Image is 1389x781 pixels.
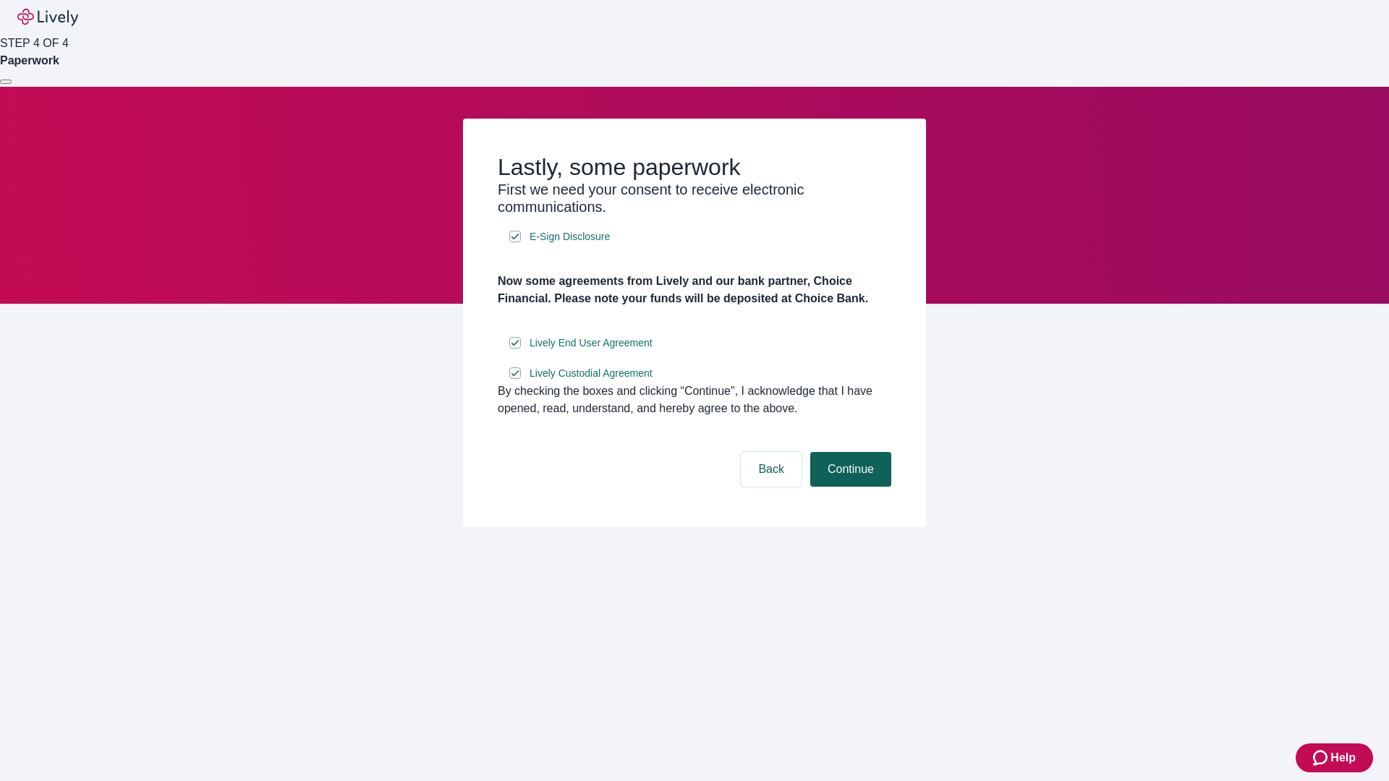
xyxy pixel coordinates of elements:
button: Continue [810,452,891,487]
button: Back [741,452,802,487]
h4: Now some agreements from Lively and our bank partner, Choice Financial. Please note your funds wi... [498,273,891,307]
span: E-Sign Disclosure [530,229,610,244]
button: Zendesk support iconHelp [1296,743,1373,772]
svg: Zendesk support icon [1313,749,1330,767]
span: Lively Custodial Agreement [530,366,653,381]
div: By checking the boxes and clicking “Continue", I acknowledge that I have opened, read, understand... [498,383,891,417]
span: Help [1330,749,1356,767]
img: Lively [17,9,78,26]
h3: First we need your consent to receive electronic communications. [498,181,891,215]
span: Lively End User Agreement [530,336,653,351]
a: e-sign disclosure document [527,228,613,246]
h2: Lastly, some paperwork [498,153,891,181]
a: e-sign disclosure document [527,364,655,383]
a: e-sign disclosure document [527,334,655,352]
